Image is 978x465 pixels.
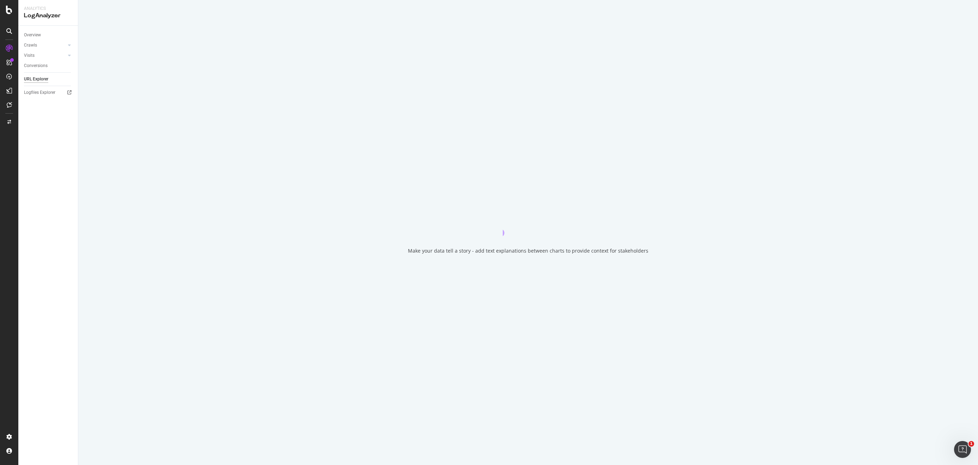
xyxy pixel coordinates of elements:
[24,42,37,49] div: Crawls
[24,62,73,70] a: Conversions
[408,247,648,254] div: Make your data tell a story - add text explanations between charts to provide context for stakeho...
[24,12,72,20] div: LogAnalyzer
[24,31,41,39] div: Overview
[24,52,66,59] a: Visits
[24,31,73,39] a: Overview
[968,441,974,447] span: 1
[24,76,73,83] a: URL Explorer
[24,89,55,96] div: Logfiles Explorer
[24,62,48,70] div: Conversions
[24,76,48,83] div: URL Explorer
[954,441,971,458] iframe: Intercom live chat
[503,211,554,236] div: animation
[24,42,66,49] a: Crawls
[24,89,73,96] a: Logfiles Explorer
[24,6,72,12] div: Analytics
[24,52,35,59] div: Visits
